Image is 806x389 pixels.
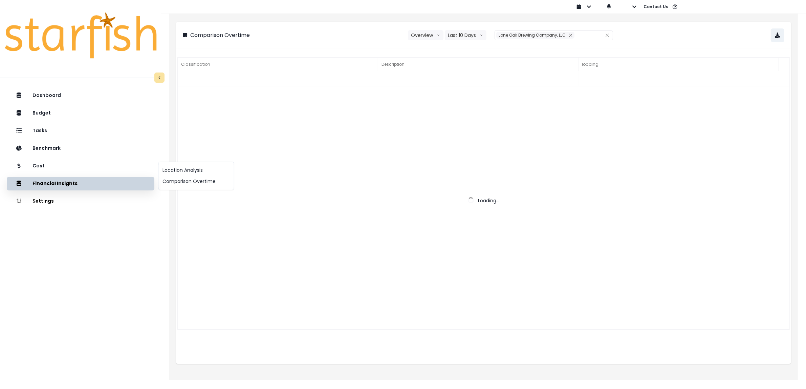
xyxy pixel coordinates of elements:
button: Tasks [7,124,154,138]
span: Loading... [478,197,499,204]
div: Lone Oak Brewing Company, LLC [496,32,574,39]
button: Settings [7,194,154,208]
p: Cost [32,163,45,169]
button: Dashboard [7,89,154,102]
span: Lone Oak Brewing Company, LLC [499,32,566,38]
div: Classification [178,58,378,71]
p: Tasks [32,128,47,134]
svg: arrow down line [437,32,440,39]
p: Budget [32,110,51,116]
button: Cost [7,159,154,173]
svg: close [605,33,609,37]
button: Location Analysis [159,165,234,176]
div: loading [579,58,779,71]
button: Financial Insights [7,177,154,190]
svg: arrow down line [480,32,483,39]
button: Remove [567,32,574,39]
svg: close [569,33,573,37]
button: Budget [7,106,154,120]
button: Last 10 Daysarrow down line [445,30,486,40]
p: Comparison Overtime [190,31,250,39]
button: Comparison Overtime [159,176,234,187]
p: Benchmark [32,145,61,151]
button: Overviewarrow down line [408,30,443,40]
button: Clear [605,32,609,39]
p: Dashboard [32,93,61,98]
button: Benchmark [7,142,154,155]
div: Description [378,58,579,71]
